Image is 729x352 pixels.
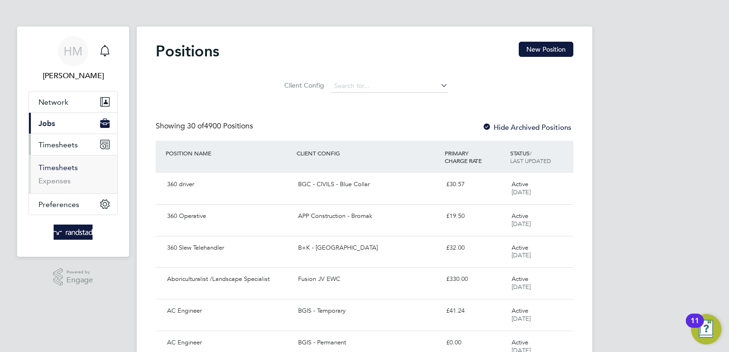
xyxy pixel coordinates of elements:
[508,144,573,169] div: STATUS
[38,140,78,149] span: Timesheets
[512,212,528,220] span: Active
[482,123,571,132] label: Hide Archived Positions
[512,251,531,259] span: [DATE]
[28,36,118,81] a: HM[PERSON_NAME]
[512,315,531,323] span: [DATE]
[187,121,253,131] span: 4900 Positions
[331,80,448,93] input: Search for...
[294,303,442,319] div: BGIS - Temporary
[294,240,442,256] div: B+K - [GEOGRAPHIC_DATA]
[156,121,255,131] div: Showing
[38,119,55,128] span: Jobs
[28,70,118,81] span: Hannah Mitchell
[691,314,721,344] button: Open Resource Center, 11 new notifications
[163,240,294,256] div: 360 Slew Telehandler
[512,244,528,252] span: Active
[512,188,531,196] span: [DATE]
[29,155,117,193] div: Timesheets
[38,98,68,107] span: Network
[29,91,117,112] button: Network
[38,163,78,172] a: Timesheets
[29,113,117,134] button: Jobs
[38,176,71,185] a: Expenses
[163,208,294,224] div: 360 Operative
[294,208,442,224] div: APP Construction - Bromak
[442,271,508,287] div: £330.00
[691,321,699,333] div: 11
[512,220,531,228] span: [DATE]
[29,194,117,215] button: Preferences
[512,275,528,283] span: Active
[294,144,442,162] div: CLIENT CONFIG
[66,276,93,284] span: Engage
[512,307,528,315] span: Active
[442,177,508,192] div: £30.57
[294,335,442,351] div: BGIS - Permanent
[442,144,508,169] div: PRIMARY CHARGE RATE
[442,335,508,351] div: £0.00
[163,335,294,351] div: AC Engineer
[281,81,324,90] label: Client Config
[442,208,508,224] div: £19.50
[54,225,93,240] img: randstad-logo-retina.png
[530,149,532,157] span: /
[163,303,294,319] div: AC Engineer
[38,200,79,209] span: Preferences
[512,283,531,291] span: [DATE]
[163,177,294,192] div: 360 driver
[163,144,294,162] div: POSITION NAME
[442,303,508,319] div: £41.24
[66,268,93,276] span: Powered by
[163,271,294,287] div: Aboriculturalist /Landscape Specialist
[512,338,528,346] span: Active
[64,45,83,57] span: HM
[29,134,117,155] button: Timesheets
[510,157,551,164] span: LAST UPDATED
[442,240,508,256] div: £32.00
[512,180,528,188] span: Active
[17,27,129,257] nav: Main navigation
[294,271,442,287] div: Fusion JV EWC
[28,225,118,240] a: Go to home page
[187,121,204,131] span: 30 of
[156,42,219,61] h2: Positions
[294,177,442,192] div: BGC - CIVILS - Blue Collar
[519,42,573,57] button: New Position
[53,268,93,286] a: Powered byEngage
